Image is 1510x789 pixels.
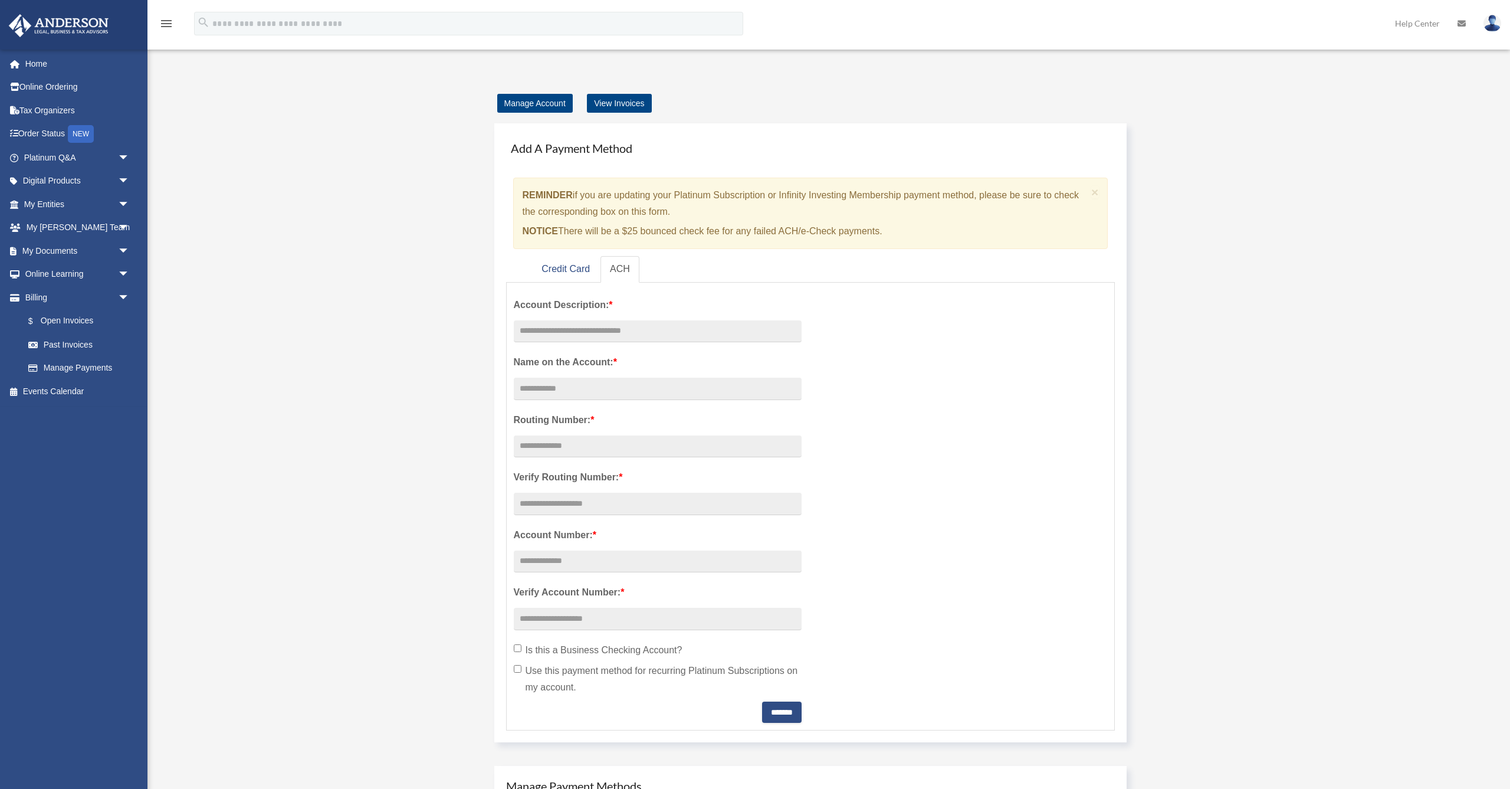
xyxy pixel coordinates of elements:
a: My Entitiesarrow_drop_down [8,192,147,216]
a: Manage Account [497,94,573,113]
a: Digital Productsarrow_drop_down [8,169,147,193]
label: Routing Number: [514,412,802,428]
a: Home [8,52,147,76]
span: × [1091,185,1099,199]
a: Billingarrow_drop_down [8,286,147,309]
strong: NOTICE [523,226,558,236]
label: Verify Routing Number: [514,469,802,486]
span: arrow_drop_down [118,286,142,310]
span: arrow_drop_down [118,216,142,240]
img: Anderson Advisors Platinum Portal [5,14,112,37]
label: Is this a Business Checking Account? [514,642,802,659]
div: if you are updating your Platinum Subscription or Infinity Investing Membership payment method, p... [513,178,1108,249]
a: My Documentsarrow_drop_down [8,239,147,263]
a: Events Calendar [8,379,147,403]
a: ACH [600,256,639,283]
label: Name on the Account: [514,354,802,371]
label: Use this payment method for recurring Platinum Subscriptions on my account. [514,663,802,696]
h4: Add A Payment Method [506,135,1115,161]
a: Order StatusNEW [8,122,147,146]
label: Account Number: [514,527,802,544]
a: Past Invoices [17,333,147,356]
a: My [PERSON_NAME] Teamarrow_drop_down [8,216,147,240]
span: $ [35,314,41,329]
p: There will be a $25 bounced check fee for any failed ACH/e-Check payments. [523,223,1087,240]
span: arrow_drop_down [118,192,142,217]
div: NEW [68,125,94,143]
a: Platinum Q&Aarrow_drop_down [8,146,147,169]
i: search [197,16,210,29]
a: View Invoices [587,94,651,113]
span: arrow_drop_down [118,239,142,263]
span: arrow_drop_down [118,146,142,170]
i: menu [159,17,173,31]
a: Manage Payments [17,356,142,380]
a: Credit Card [532,256,599,283]
a: $Open Invoices [17,309,147,333]
button: Close [1091,186,1099,198]
a: menu [159,21,173,31]
label: Verify Account Number: [514,584,802,601]
a: Online Ordering [8,76,147,99]
span: arrow_drop_down [118,169,142,194]
input: Use this payment method for recurring Platinum Subscriptions on my account. [514,665,521,673]
span: arrow_drop_down [118,263,142,287]
input: Is this a Business Checking Account? [514,644,521,652]
a: Tax Organizers [8,99,147,122]
a: Online Learningarrow_drop_down [8,263,147,286]
label: Account Description: [514,297,802,313]
strong: REMINDER [523,190,573,200]
img: User Pic [1483,15,1501,32]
